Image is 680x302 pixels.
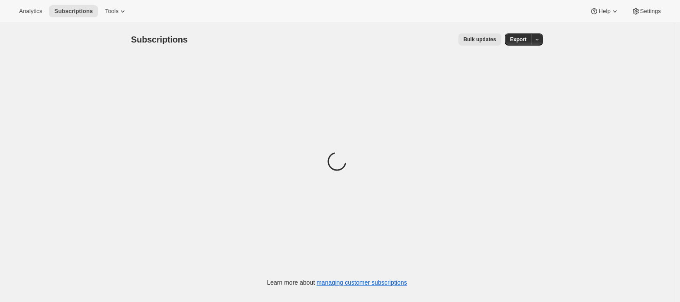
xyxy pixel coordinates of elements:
span: Bulk updates [464,36,496,43]
span: Export [510,36,526,43]
button: Export [505,33,532,46]
span: Settings [640,8,661,15]
span: Subscriptions [54,8,93,15]
a: managing customer subscriptions [317,279,407,286]
span: Help [598,8,610,15]
button: Tools [100,5,132,17]
span: Tools [105,8,118,15]
button: Help [585,5,624,17]
p: Learn more about [267,278,407,287]
button: Bulk updates [458,33,501,46]
span: Analytics [19,8,42,15]
button: Settings [626,5,666,17]
button: Subscriptions [49,5,98,17]
span: Subscriptions [131,35,188,44]
button: Analytics [14,5,47,17]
